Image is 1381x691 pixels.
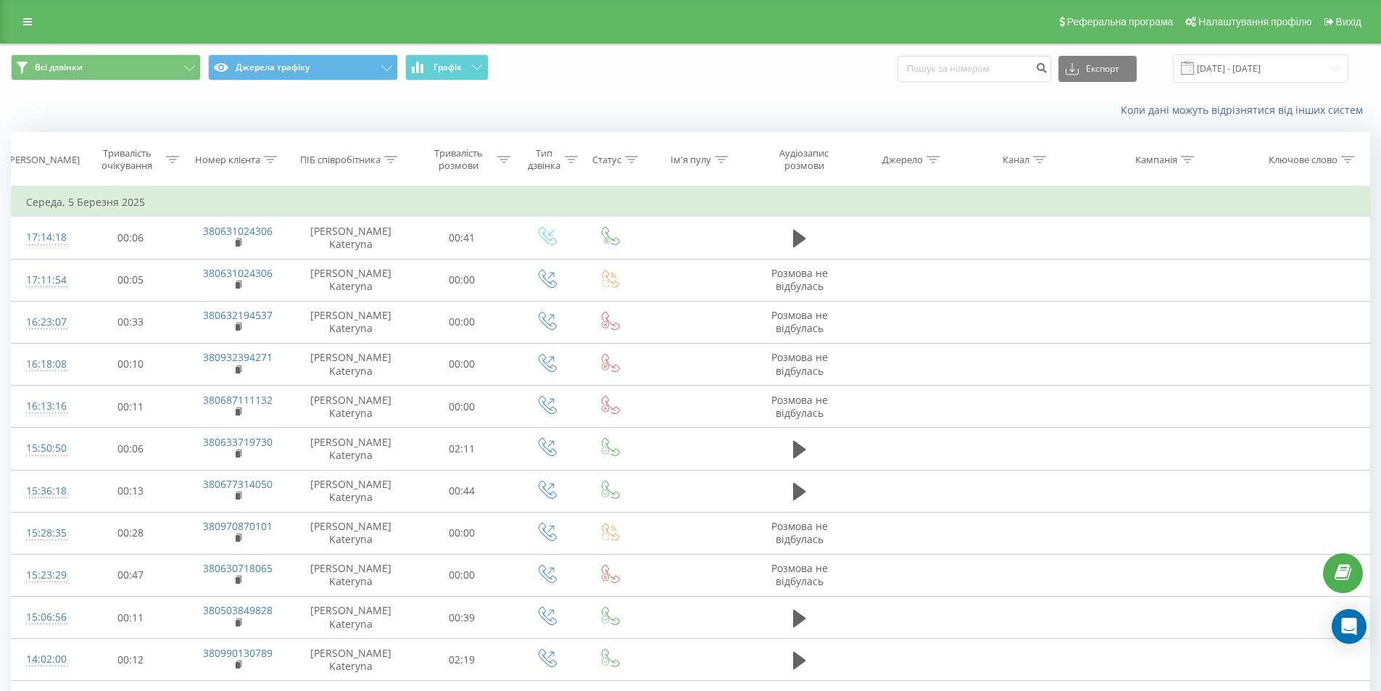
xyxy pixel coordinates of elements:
[26,434,64,463] div: 15:50:50
[292,259,410,301] td: [PERSON_NAME] Kateryna
[35,62,83,73] span: Всі дзвінки
[671,154,711,166] div: Ім'я пулу
[78,343,183,385] td: 00:10
[78,386,183,428] td: 00:11
[1121,103,1370,117] a: Коли дані можуть відрізнятися вiд інших систем
[292,343,410,385] td: [PERSON_NAME] Kateryna
[1003,154,1029,166] div: Канал
[771,561,828,588] span: Розмова не відбулась
[78,470,183,512] td: 00:13
[26,519,64,547] div: 15:28:35
[26,350,64,378] div: 16:18:08
[771,519,828,546] span: Розмова не відбулась
[592,154,621,166] div: Статус
[195,154,260,166] div: Номер клієнта
[208,54,398,80] button: Джерела трафіку
[410,259,515,301] td: 00:00
[410,639,515,681] td: 02:19
[203,519,273,533] a: 380970870101
[292,597,410,639] td: [PERSON_NAME] Kateryna
[292,554,410,596] td: [PERSON_NAME] Kateryna
[78,301,183,343] td: 00:33
[410,512,515,554] td: 00:00
[1336,16,1361,28] span: Вихід
[7,154,80,166] div: [PERSON_NAME]
[91,147,163,172] div: Тривалість очікування
[203,266,273,280] a: 380631024306
[78,512,183,554] td: 00:28
[292,428,410,470] td: [PERSON_NAME] Kateryna
[11,54,201,80] button: Всі дзвінки
[1135,154,1177,166] div: Кампанія
[26,561,64,589] div: 15:23:29
[897,56,1051,82] input: Пошук за номером
[12,188,1370,217] td: Середа, 5 Березня 2025
[771,266,828,293] span: Розмова не відбулась
[405,54,489,80] button: Графік
[26,308,64,336] div: 16:23:07
[410,554,515,596] td: 00:00
[410,301,515,343] td: 00:00
[78,217,183,259] td: 00:06
[1058,56,1137,82] button: Експорт
[1067,16,1174,28] span: Реферальна програма
[300,154,381,166] div: ПІБ співробітника
[203,435,273,449] a: 380633719730
[1332,609,1367,644] div: Open Intercom Messenger
[423,147,494,172] div: Тривалість розмови
[203,477,273,491] a: 380677314050
[292,470,410,512] td: [PERSON_NAME] Kateryna
[78,639,183,681] td: 00:12
[771,350,828,377] span: Розмова не відбулась
[292,217,410,259] td: [PERSON_NAME] Kateryna
[771,393,828,420] span: Розмова не відбулась
[26,645,64,674] div: 14:02:00
[78,428,183,470] td: 00:06
[292,512,410,554] td: [PERSON_NAME] Kateryna
[26,266,64,294] div: 17:11:54
[203,350,273,364] a: 380932394271
[410,428,515,470] td: 02:11
[527,147,561,172] div: Тип дзвінка
[292,301,410,343] td: [PERSON_NAME] Kateryna
[410,386,515,428] td: 00:00
[762,147,846,172] div: Аудіозапис розмови
[410,343,515,385] td: 00:00
[434,62,462,73] span: Графік
[1269,154,1338,166] div: Ключове слово
[410,217,515,259] td: 00:41
[882,154,923,166] div: Джерело
[203,308,273,322] a: 380632194537
[1198,16,1311,28] span: Налаштування профілю
[771,308,828,335] span: Розмова не відбулась
[26,477,64,505] div: 15:36:18
[203,224,273,238] a: 380631024306
[203,646,273,660] a: 380990130789
[26,223,64,252] div: 17:14:18
[292,639,410,681] td: [PERSON_NAME] Kateryna
[292,386,410,428] td: [PERSON_NAME] Kateryna
[203,603,273,617] a: 380503849828
[78,259,183,301] td: 00:05
[410,597,515,639] td: 00:39
[26,603,64,632] div: 15:06:56
[410,470,515,512] td: 00:44
[78,554,183,596] td: 00:47
[203,393,273,407] a: 380687111132
[78,597,183,639] td: 00:11
[203,561,273,575] a: 380630718065
[26,392,64,421] div: 16:13:16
